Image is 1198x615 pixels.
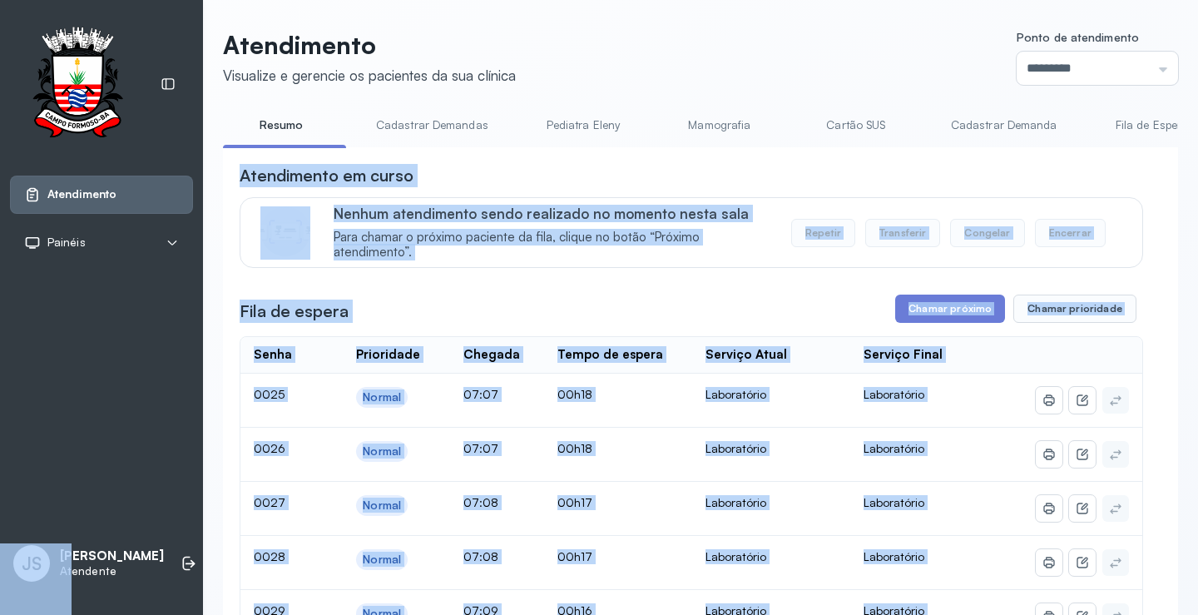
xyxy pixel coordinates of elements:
[254,347,292,363] div: Senha
[950,219,1024,247] button: Congelar
[223,30,516,60] p: Atendimento
[463,347,520,363] div: Chegada
[463,441,498,455] span: 07:07
[223,67,516,84] div: Visualize e gerencie os pacientes da sua clínica
[865,219,941,247] button: Transferir
[864,441,924,455] span: Laboratório
[934,112,1074,139] a: Cadastrar Demanda
[557,441,592,455] span: 00h18
[60,548,164,564] p: [PERSON_NAME]
[557,495,592,509] span: 00h17
[463,549,498,563] span: 07:08
[525,112,641,139] a: Pediatra Eleny
[661,112,778,139] a: Mamografia
[240,300,349,323] h3: Fila de espera
[557,549,592,563] span: 00h17
[254,441,285,455] span: 0026
[864,387,924,401] span: Laboratório
[60,564,164,578] p: Atendente
[1017,30,1139,44] span: Ponto de atendimento
[557,387,592,401] span: 00h18
[463,387,498,401] span: 07:07
[356,347,420,363] div: Prioridade
[254,387,285,401] span: 0025
[705,347,787,363] div: Serviço Atual
[798,112,914,139] a: Cartão SUS
[254,549,285,563] span: 0028
[47,187,116,201] span: Atendimento
[223,112,339,139] a: Resumo
[17,27,137,142] img: Logotipo do estabelecimento
[334,205,774,222] p: Nenhum atendimento sendo realizado no momento nesta sala
[1013,295,1136,323] button: Chamar prioridade
[363,498,401,513] div: Normal
[705,441,837,456] div: Laboratório
[359,112,505,139] a: Cadastrar Demandas
[254,495,285,509] span: 0027
[557,347,663,363] div: Tempo de espera
[705,549,837,564] div: Laboratório
[463,495,498,509] span: 07:08
[334,230,774,261] span: Para chamar o próximo paciente da fila, clique no botão “Próximo atendimento”.
[705,495,837,510] div: Laboratório
[705,387,837,402] div: Laboratório
[895,295,1005,323] button: Chamar próximo
[47,236,86,250] span: Painéis
[864,347,943,363] div: Serviço Final
[24,186,179,203] a: Atendimento
[240,164,413,187] h3: Atendimento em curso
[1035,219,1106,247] button: Encerrar
[260,206,310,256] img: Imagem de CalloutCard
[864,495,924,509] span: Laboratório
[363,390,401,404] div: Normal
[363,553,401,567] div: Normal
[864,549,924,563] span: Laboratório
[791,219,855,247] button: Repetir
[363,444,401,459] div: Normal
